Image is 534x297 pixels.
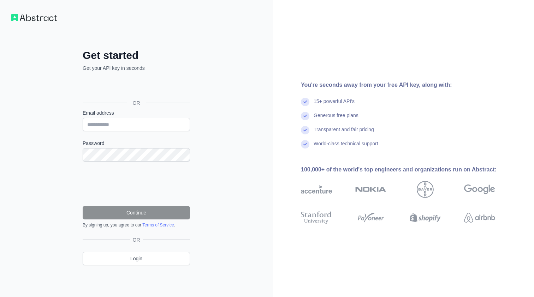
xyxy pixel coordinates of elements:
[130,236,143,243] span: OR
[83,109,190,116] label: Email address
[464,181,495,198] img: google
[83,79,189,95] div: تسجيل الدخول باستخدام حساب Google (يفتح الرابط في علامة تبويب جديدة)
[301,98,309,106] img: check mark
[355,210,386,225] img: payoneer
[83,252,190,265] a: Login
[301,140,309,148] img: check mark
[314,126,374,140] div: Transparent and fair pricing
[314,98,355,112] div: 15+ powerful API's
[127,99,146,107] span: OR
[301,126,309,134] img: check mark
[410,210,441,225] img: shopify
[301,181,332,198] img: accenture
[83,49,190,62] h2: Get started
[11,14,57,21] img: Workflow
[83,206,190,219] button: Continue
[83,65,190,72] p: Get your API key in seconds
[355,181,386,198] img: nokia
[142,223,174,228] a: Terms of Service
[301,112,309,120] img: check mark
[83,170,190,198] iframe: reCAPTCHA
[83,222,190,228] div: By signing up, you agree to our .
[79,79,192,95] iframe: زر تسجيل الدخول باستخدام حساب Google
[464,210,495,225] img: airbnb
[301,81,518,89] div: You're seconds away from your free API key, along with:
[83,140,190,147] label: Password
[301,165,518,174] div: 100,000+ of the world's top engineers and organizations run on Abstract:
[314,140,378,154] div: World-class technical support
[314,112,358,126] div: Generous free plans
[301,210,332,225] img: stanford university
[417,181,434,198] img: bayer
